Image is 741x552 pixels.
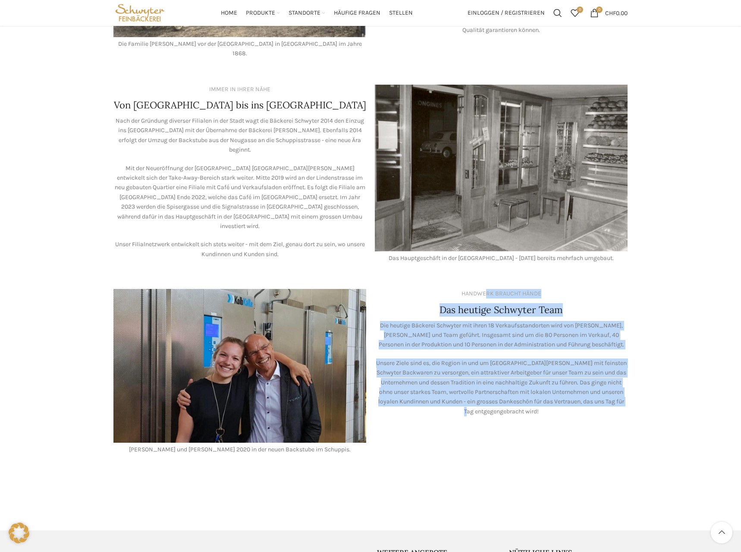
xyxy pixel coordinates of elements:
[375,358,628,416] p: Unsere Ziele sind es, die Region in und um [GEOGRAPHIC_DATA][PERSON_NAME] mit feinsten Schwyter B...
[246,4,280,22] a: Produkte
[596,6,603,13] span: 0
[118,40,362,57] span: Die Familie [PERSON_NAME] vor der [GEOGRAPHIC_DATA] in [GEOGRAPHIC_DATA] im Jahre 1868.
[605,9,616,16] span: CHF
[334,4,380,22] a: Häufige Fragen
[289,4,325,22] a: Standorte
[115,241,365,257] span: Unser Filialnetzwerk entwickelt sich stets weiter - mit dem Ziel, genau dort zu sein, wo unsere K...
[221,4,237,22] a: Home
[221,9,237,17] span: Home
[113,445,366,454] p: [PERSON_NAME] und [PERSON_NAME] 2020 in der neuen Backstube im Schuppis.
[113,9,166,16] a: Site logo
[586,4,632,22] a: 0 CHF0.00
[289,9,320,17] span: Standorte
[113,116,366,155] p: Nach der Gründung diverser Filialen in der Stadt wagt die Bäckerei Schwyter 2014 den Einzug ins [...
[114,98,366,112] h4: Von [GEOGRAPHIC_DATA] bis ins [GEOGRAPHIC_DATA]
[246,9,275,17] span: Produkte
[566,4,584,22] a: 0
[549,4,566,22] a: Suchen
[389,254,614,262] span: Das Hauptgeschäft in der [GEOGRAPHIC_DATA] - [DATE] bereits mehrfach umgebaut.
[462,289,541,298] div: HANDWERK BRAUCHT HÄNDE
[389,4,413,22] a: Stellen
[334,9,380,17] span: Häufige Fragen
[566,4,584,22] div: Meine Wunschliste
[375,321,628,350] p: Die heutige Bäckerei Schwyter mit ihren 18 Verkaufsstandorten wird von [PERSON_NAME], [PERSON_NAM...
[389,9,413,17] span: Stellen
[209,85,270,94] div: IMMER IN IHRER NÄHE
[115,165,365,230] span: Mit der Neueröffnung der [GEOGRAPHIC_DATA] [GEOGRAPHIC_DATA][PERSON_NAME] entwickelt sich der Tak...
[711,522,732,543] a: Scroll to top button
[463,4,549,22] a: Einloggen / Registrieren
[605,9,628,16] bdi: 0.00
[577,6,583,13] span: 0
[440,303,563,317] h4: Das heutige Schwyter Team
[468,10,545,16] span: Einloggen / Registrieren
[171,4,463,22] div: Main navigation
